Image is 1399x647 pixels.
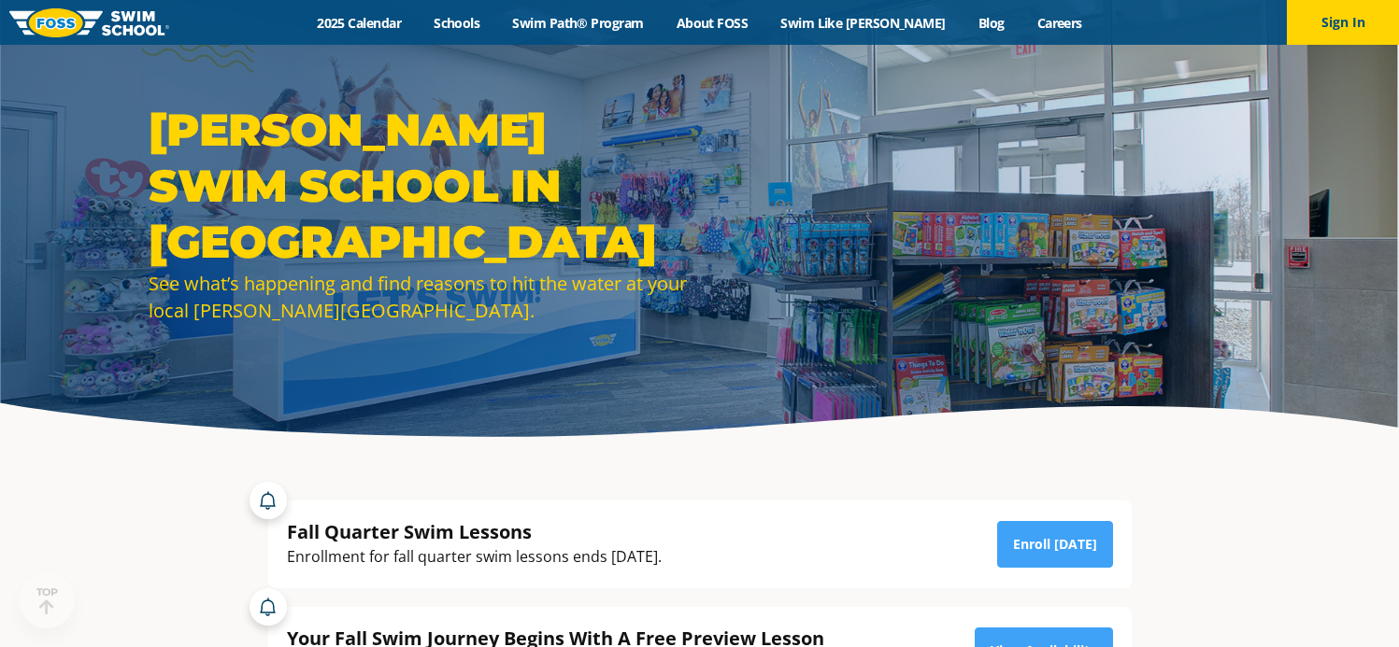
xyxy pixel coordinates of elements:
[962,14,1021,32] a: Blog
[287,544,662,570] div: Enrollment for fall quarter swim lessons ends [DATE].
[764,14,963,32] a: Swim Like [PERSON_NAME]
[149,102,691,270] h1: [PERSON_NAME] Swim School in [GEOGRAPHIC_DATA]
[149,270,691,324] div: See what’s happening and find reasons to hit the water at your local [PERSON_NAME][GEOGRAPHIC_DATA].
[36,586,58,615] div: TOP
[301,14,418,32] a: 2025 Calendar
[660,14,764,32] a: About FOSS
[418,14,496,32] a: Schools
[496,14,660,32] a: Swim Path® Program
[287,519,662,544] div: Fall Quarter Swim Lessons
[997,521,1113,568] a: Enroll [DATE]
[1021,14,1098,32] a: Careers
[9,8,169,37] img: FOSS Swim School Logo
